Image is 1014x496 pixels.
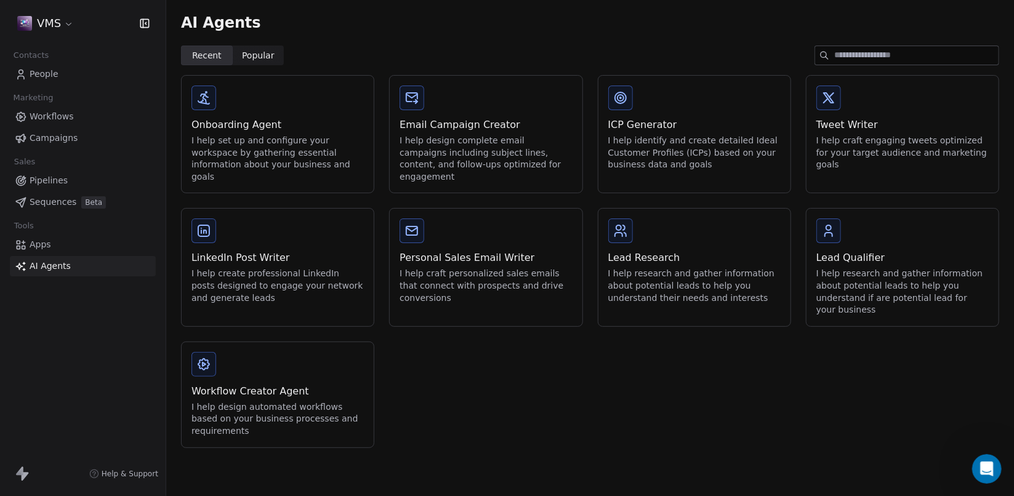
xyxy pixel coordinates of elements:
span: VMS [37,15,61,31]
span: Home [27,414,55,422]
span: Beta [81,196,106,209]
div: ICP Generator [608,118,781,132]
button: Messages [82,383,164,432]
span: Popular [242,49,275,62]
a: People [10,64,156,84]
span: Marketing [8,89,58,107]
a: SequencesBeta [10,192,156,212]
span: Workflows [30,110,74,123]
div: Recent messageProfile image for Siddarthyou said that [DATE], its very quick to reproduce and its... [12,145,234,209]
div: I help research and gather information about potential leads to help you understand their needs a... [608,268,781,304]
div: I help craft engaging tweets optimized for your target audience and marketing goals [816,135,989,171]
p: How can we help? [25,108,222,129]
a: Campaigns [10,128,156,148]
div: Workflow Creator Agent [191,384,364,399]
div: Send us a message [12,215,234,249]
button: VMS [15,13,76,34]
div: I help identify and create detailed Ideal Customer Profiles (ICPs) based on your business data an... [608,135,781,171]
div: I help design automated workflows based on your business processes and requirements [191,401,364,438]
div: Send us a message [25,226,206,239]
span: AI Agents [30,260,71,273]
img: VMS-logo.jpeg [17,16,32,31]
div: Onboarding Agent [191,118,364,132]
div: LinkedIn Post Writer [191,250,364,265]
a: Apps [10,234,156,255]
a: Pipelines [10,170,156,191]
div: Profile image for Siddarthyou said that [DATE], its very quick to reproduce and its still happeni... [13,163,233,209]
iframe: Intercom live chat [972,454,1002,484]
span: Sales [9,153,41,171]
p: Hi [PERSON_NAME] [25,87,222,108]
span: you said that [DATE], its very quick to reproduce and its still happening [55,174,363,184]
div: Recent message [25,155,221,168]
a: AI Agents [10,256,156,276]
span: Apps [30,238,51,251]
a: Workflows [10,106,156,127]
div: I help design complete email campaigns including subject lines, content, and follow-ups optimized... [400,135,572,183]
span: Sequences [30,196,76,209]
a: Help & Support [89,469,158,479]
div: I help research and gather information about potential leads to help you understand if are potent... [816,268,989,316]
span: Tools [9,217,39,235]
span: Contacts [8,46,54,65]
img: Profile image for Mrinal [25,20,49,44]
div: • 20m ago [129,186,172,199]
button: Help [164,383,246,432]
img: Profile image for Siddarth [71,20,96,44]
span: Messages [102,414,145,422]
span: Help [195,414,215,422]
span: People [30,68,58,81]
span: Help & Support [102,469,158,479]
span: Pipelines [30,174,68,187]
div: I help set up and configure your workspace by gathering essential information about your business... [191,135,364,183]
div: I help craft personalized sales emails that connect with prospects and drive conversions [400,268,572,304]
div: [PERSON_NAME] [55,186,126,199]
div: Email Campaign Creator [400,118,572,132]
div: I help create professional LinkedIn posts designed to engage your network and generate leads [191,268,364,304]
span: AI Agents [181,14,260,32]
div: Tweet Writer [816,118,989,132]
div: Lead Research [608,250,781,265]
div: Lead Qualifier [816,250,989,265]
span: Campaigns [30,132,78,145]
div: Close [212,20,234,42]
img: Profile image for Harinder [48,20,73,44]
img: Profile image for Siddarth [25,174,50,198]
div: Personal Sales Email Writer [400,250,572,265]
